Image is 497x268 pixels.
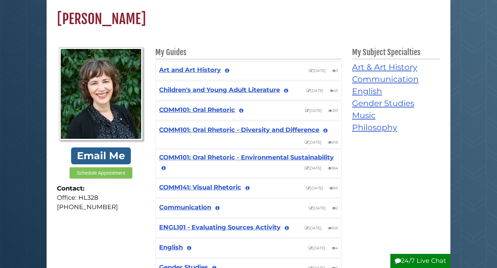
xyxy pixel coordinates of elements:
[159,224,281,231] a: ENGL101 - Evaluating Sources Activity
[352,85,440,97] a: English
[159,184,241,191] a: COMM141: Visual Rhetoric
[330,88,338,93] span: Views
[159,154,334,161] a: COMM101: Oral Rhetoric - Environmental Sustainability
[69,167,132,179] button: Schedule Appointment
[305,226,322,230] span: Last update
[159,204,211,211] a: Communication
[159,126,319,134] a: COMM101: Oral Rhetoric - Diversity and Difference
[159,66,221,74] a: Art and Art History
[57,184,145,193] strong: Contact:
[305,166,322,171] span: Last update
[305,140,322,145] span: Last update
[305,108,322,113] span: Last update
[57,203,145,212] div: [PHONE_NUMBER]
[390,254,450,268] button: 24/7 Live Chat
[332,68,338,73] span: Views
[332,246,338,250] span: Views
[71,147,131,164] a: Email Me
[57,193,145,203] div: Office: HL328
[352,47,440,59] h2: My Subject Specialties
[352,73,440,85] a: Communication
[309,68,326,73] span: Last update
[59,47,143,141] img: Profile Photo
[329,186,338,190] span: Views
[352,97,440,109] a: Gender Studies
[306,88,323,93] span: Last update
[309,206,326,210] span: Last update
[328,140,338,145] span: Views
[159,244,183,251] a: English
[352,121,440,133] a: Philosophy
[328,226,338,230] span: Views
[159,106,235,114] a: COMM101: Oral Rhetoric
[352,61,440,73] a: Art & Art History
[159,86,280,94] a: Children's and Young Adult Literature
[155,47,342,59] h2: My Guides
[352,109,440,121] a: Music
[328,108,338,113] span: Views
[328,166,338,171] span: Views
[332,206,338,210] span: Views
[309,246,325,250] span: Last update
[306,186,323,190] span: Last update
